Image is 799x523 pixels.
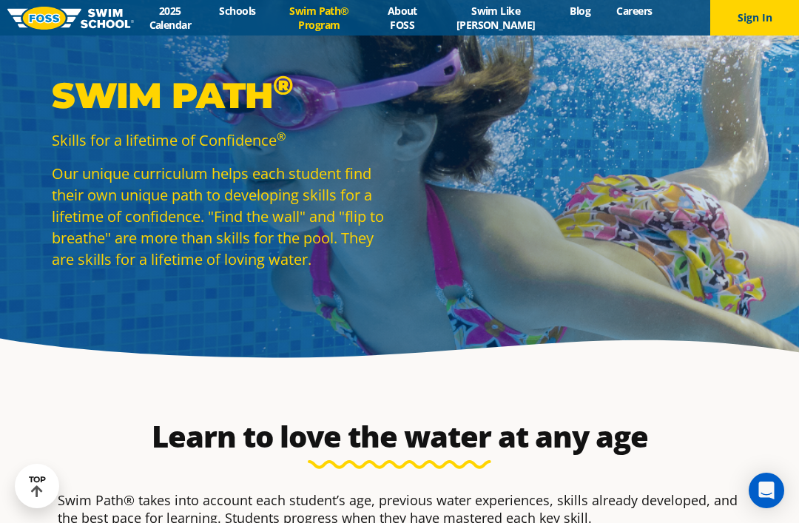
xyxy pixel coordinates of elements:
[52,129,392,151] p: Skills for a lifetime of Confidence
[557,4,604,18] a: Blog
[52,73,392,118] p: Swim Path
[52,163,392,270] p: Our unique curriculum helps each student find their own unique path to developing skills for a li...
[273,69,293,101] sup: ®
[134,4,206,32] a: 2025 Calendar
[7,7,134,30] img: FOSS Swim School Logo
[29,475,46,498] div: TOP
[269,4,370,32] a: Swim Path® Program
[370,4,434,32] a: About FOSS
[206,4,269,18] a: Schools
[434,4,557,32] a: Swim Like [PERSON_NAME]
[749,473,784,508] div: Open Intercom Messenger
[277,129,286,144] sup: ®
[50,419,749,454] h2: Learn to love the water at any age
[604,4,665,18] a: Careers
